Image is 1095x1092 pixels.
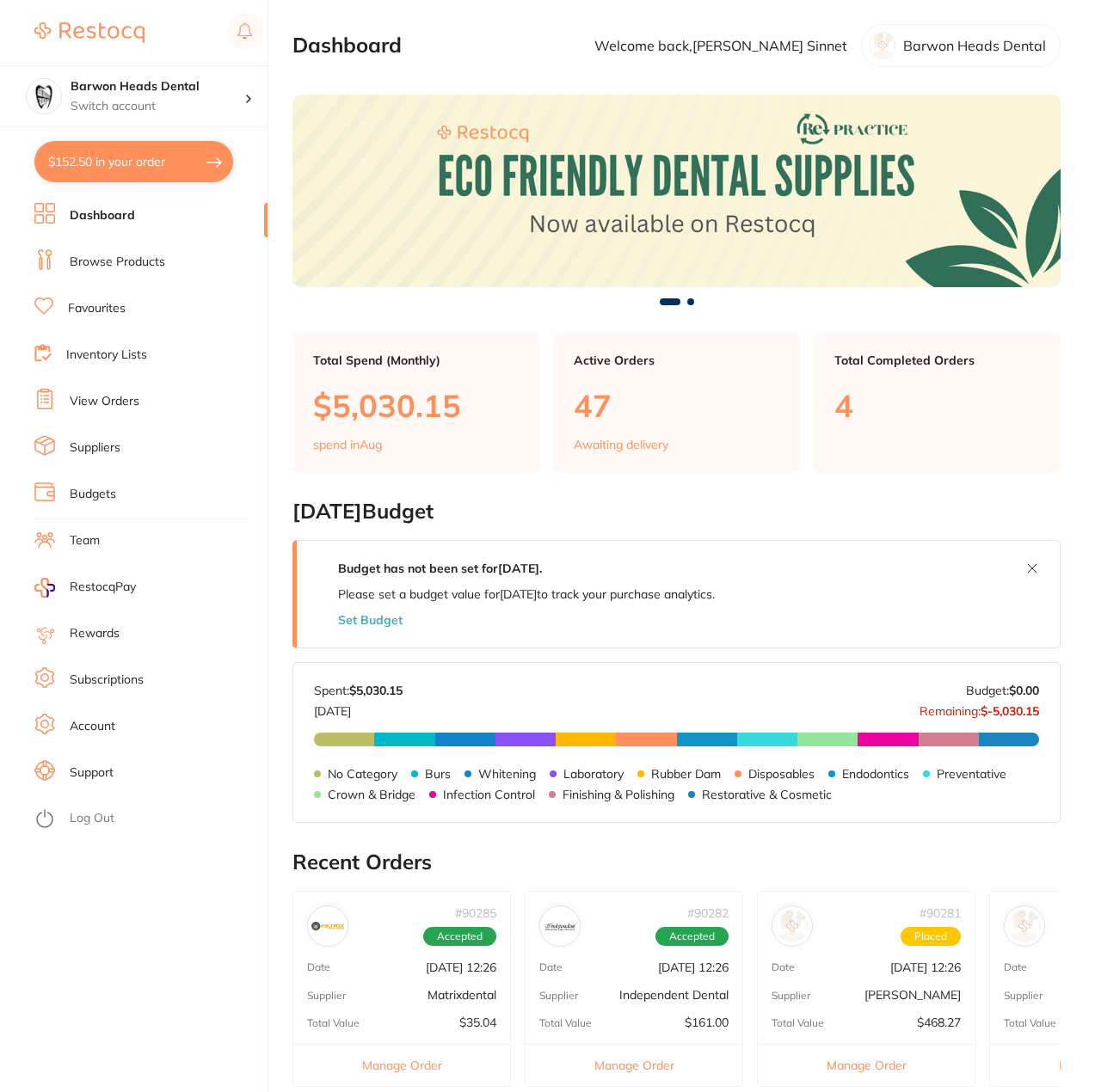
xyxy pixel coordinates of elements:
p: Restorative & Cosmetic [702,788,832,801]
p: Date [1004,961,1027,973]
strong: Budget has not been set for [DATE] . [338,561,542,576]
p: Preventative [937,767,1006,781]
a: Team [70,532,100,549]
span: Accepted [423,927,496,946]
p: Please set a budget value for [DATE] to track your purchase analytics. [338,587,715,601]
p: Rubber Dam [651,767,721,781]
a: Support [70,764,114,782]
p: Laboratory [563,767,624,781]
strong: $5,030.15 [349,683,403,698]
h2: [DATE] Budget [292,500,1061,524]
img: Matrixdental [311,910,344,942]
p: 47 [574,388,779,423]
img: Independent Dental [544,910,576,942]
p: $35.04 [459,1015,496,1029]
p: [PERSON_NAME] [864,988,961,1002]
p: $161.00 [685,1015,729,1029]
p: [DATE] 12:26 [426,960,496,974]
a: Inventory Lists [66,347,147,364]
p: Independent Dental [619,988,729,1002]
p: Supplier [772,990,810,1002]
a: Total Completed Orders4 [814,333,1061,472]
img: Adam Dental [776,910,809,942]
a: Suppliers [70,439,120,457]
span: Placed [901,927,961,946]
p: $5,030.15 [313,388,519,423]
p: Spent: [314,684,403,697]
a: Rewards [70,625,120,642]
a: Budgets [70,486,116,503]
p: No Category [328,767,397,781]
p: # 90281 [920,906,961,920]
a: View Orders [70,393,139,410]
a: Browse Products [70,254,165,271]
h2: Recent Orders [292,850,1061,874]
p: Total Completed Orders [834,353,1040,367]
p: Welcome back, [PERSON_NAME] Sinnet [594,38,847,53]
button: Set Budget [338,613,403,627]
p: Supplier [307,990,346,1002]
p: [DATE] 12:26 [658,960,729,974]
p: Burs [425,767,451,781]
p: Remaining: [920,697,1039,718]
p: $468.27 [917,1015,961,1029]
p: 4 [834,388,1040,423]
p: Total Spend (Monthly) [313,353,519,367]
a: Restocq Logo [34,13,145,52]
a: Account [70,718,115,735]
p: # 90282 [687,906,729,920]
p: Active Orders [574,353,779,367]
a: RestocqPay [34,578,136,598]
p: Finishing & Polishing [563,788,674,801]
p: Total Value [772,1017,824,1029]
h4: Barwon Heads Dental [71,78,244,95]
p: Total Value [539,1017,592,1029]
a: Dashboard [70,207,135,224]
p: Date [772,961,795,973]
p: Switch account [71,98,244,115]
button: Manage Order [758,1044,975,1086]
p: [DATE] 12:26 [890,960,961,974]
strong: $0.00 [1009,683,1039,698]
strong: $-5,030.15 [981,703,1039,719]
img: Restocq Logo [34,22,145,43]
p: Budget: [966,684,1039,697]
p: # 90285 [455,906,496,920]
img: RestocqPay [34,578,55,598]
span: Accepted [655,927,729,946]
p: [DATE] [314,697,403,718]
p: Disposables [748,767,815,781]
button: $152.50 in your order [34,141,233,182]
img: Dashboard [292,95,1061,286]
button: Manage Order [293,1044,510,1086]
a: Active Orders47Awaiting delivery [553,333,800,472]
a: Log Out [70,810,114,827]
a: Favourites [68,300,126,317]
p: Infection Control [443,788,535,801]
p: Barwon Heads Dental [903,38,1046,53]
p: Supplier [539,990,578,1002]
img: Henry Schein Halas [1008,910,1041,942]
span: RestocqPay [70,579,136,596]
p: Awaiting delivery [574,438,668,451]
p: Whitening [478,767,536,781]
button: Manage Order [526,1044,742,1086]
img: Barwon Heads Dental [27,79,61,113]
h2: Dashboard [292,34,402,58]
p: spend in Aug [313,438,382,451]
button: Log Out [34,806,262,833]
p: Supplier [1004,990,1043,1002]
p: Endodontics [842,767,909,781]
p: Total Value [307,1017,360,1029]
p: Date [539,961,563,973]
a: Total Spend (Monthly)$5,030.15spend inAug [292,333,539,472]
p: Total Value [1004,1017,1056,1029]
a: Subscriptions [70,672,144,689]
p: Crown & Bridge [328,788,415,801]
p: Date [307,961,330,973]
p: Matrixdental [428,988,496,1002]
